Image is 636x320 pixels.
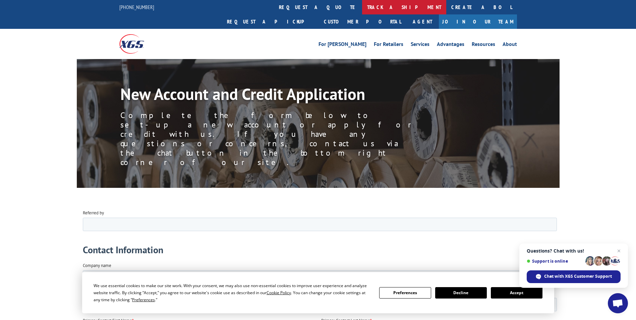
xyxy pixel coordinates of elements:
[132,297,155,303] span: Preferences
[222,14,319,29] a: Request a pickup
[544,273,612,279] span: Chat with XGS Customer Support
[159,246,183,251] span: State/Region
[238,108,287,114] span: Primary Contact Last Name
[406,14,439,29] a: Agent
[491,287,542,299] button: Accept
[317,246,339,251] span: Postal code
[608,293,628,313] a: Open chat
[82,272,554,313] div: Cookie Consent Prompt
[238,163,278,169] span: Primary Contact Email
[437,42,464,49] a: Advantages
[527,248,621,254] span: Questions? Chat with us!
[120,86,422,105] h1: New Account and Credit Application
[527,270,621,283] span: Chat with XGS Customer Support
[94,282,371,303] div: We use essential cookies to make our site work. With your consent, we may also use non-essential ...
[267,290,291,296] span: Cookie Policy
[238,81,247,86] span: DBA
[319,14,406,29] a: Customer Portal
[472,42,495,49] a: Resources
[238,136,318,141] span: Who do you report to within your company?
[120,111,422,167] p: Complete the form below to set-up a new account or apply for credit with us. If you have any ques...
[411,42,429,49] a: Services
[435,287,487,299] button: Decline
[439,14,517,29] a: Join Our Team
[503,42,517,49] a: About
[319,42,366,49] a: For [PERSON_NAME]
[527,259,583,264] span: Support is online
[379,287,431,299] button: Preferences
[119,4,154,10] a: [PHONE_NUMBER]
[374,42,403,49] a: For Retailers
